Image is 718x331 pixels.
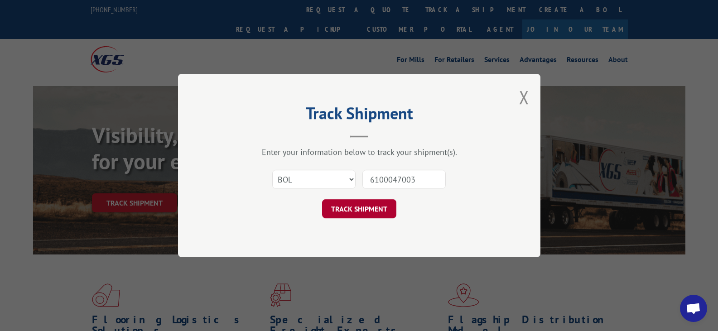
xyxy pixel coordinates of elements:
div: Enter your information below to track your shipment(s). [223,147,495,157]
h2: Track Shipment [223,107,495,124]
input: Number(s) [362,170,446,189]
button: TRACK SHIPMENT [322,199,396,218]
button: Close modal [519,85,529,109]
a: Open chat [680,295,707,322]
